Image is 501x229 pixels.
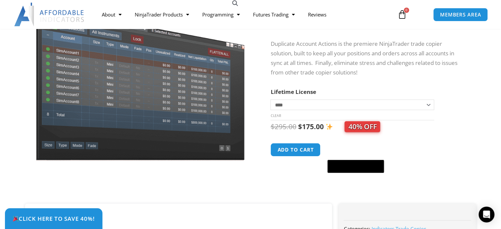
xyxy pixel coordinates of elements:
a: Reviews [301,7,333,22]
img: 🎉 [13,216,18,221]
bdi: 175.00 [298,122,323,131]
img: LogoAI | Affordable Indicators – NinjaTrader [14,3,85,26]
span: 0 [404,8,409,13]
nav: Menu [95,7,391,22]
a: About [95,7,128,22]
button: Add to cart [270,143,320,157]
button: Buy with GPay [327,160,384,173]
span: $ [298,122,302,131]
label: Lifetime License [270,88,316,96]
a: MEMBERS AREA [433,8,488,21]
iframe: PayPal Message 1 [270,177,463,183]
a: Programming [196,7,246,22]
a: Futures Trading [246,7,301,22]
a: Clear options [270,113,281,118]
span: Click Here to save 40%! [13,216,95,221]
div: Open Intercom Messenger [479,207,494,222]
span: $ [270,122,274,131]
span: MEMBERS AREA [440,12,481,17]
a: NinjaTrader Products [128,7,196,22]
p: Duplicate Account Actions is the premiere NinjaTrader trade copier solution, built to keep all yo... [270,39,463,77]
img: ✨ [326,123,333,130]
bdi: 295.00 [270,122,296,131]
a: 🎉Click Here to save 40%! [5,208,102,229]
iframe: Secure express checkout frame [326,142,385,158]
a: 0 [388,5,417,24]
span: 40% OFF [345,121,380,132]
